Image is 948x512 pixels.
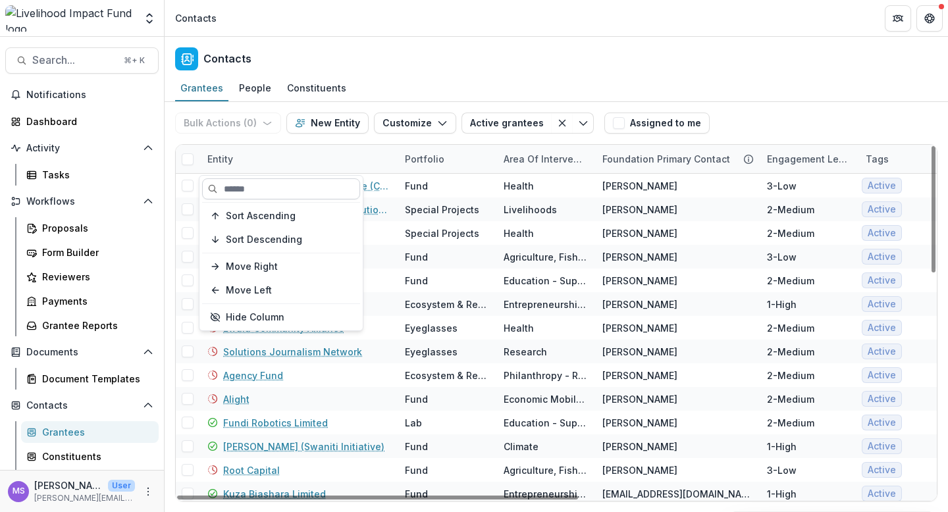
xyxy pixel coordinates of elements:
div: 2-Medium [767,369,814,382]
div: ⌘ + K [121,53,147,68]
div: [PERSON_NAME] [602,297,677,311]
span: Active [868,180,896,192]
a: Constituents [21,446,159,467]
div: [PERSON_NAME] [602,345,677,359]
span: Active [868,346,896,357]
a: Grantee Reports [21,315,159,336]
div: Fund [405,250,428,264]
div: Eyeglasses [405,321,458,335]
div: Constituents [282,78,352,97]
div: Tags [858,152,897,166]
span: Active [868,322,896,334]
button: Get Help [916,5,943,32]
div: Proposals [42,221,148,235]
div: Grantees [175,78,228,97]
div: Lab [405,416,422,430]
div: Engagement level [759,152,858,166]
p: [PERSON_NAME][EMAIL_ADDRESS][DOMAIN_NAME] [34,492,135,504]
button: Assigned to me [604,113,710,134]
div: Ecosystem & Regrantors [405,369,488,382]
div: Foundation Primary Contact [594,152,738,166]
a: People [234,76,276,101]
div: Agriculture, Fishing & Conservation [504,250,587,264]
div: Fund [405,440,428,453]
div: [PERSON_NAME] [602,274,677,288]
div: Education - Support for Education [504,416,587,430]
button: Active grantees [461,113,552,134]
button: Toggle menu [573,113,594,134]
div: Entrepreneurship - Business Support [504,487,587,501]
div: 3-Low [767,463,797,477]
span: Active [868,228,896,239]
span: Active [868,370,896,381]
p: [PERSON_NAME] [34,478,103,492]
div: 1-High [767,440,797,453]
div: 2-Medium [767,274,814,288]
span: Active [868,204,896,215]
button: Hide Column [202,307,360,328]
span: Active [868,251,896,263]
div: Grantees [42,425,148,439]
button: Sort Ascending [202,205,360,226]
span: Documents [26,347,138,358]
span: Active [868,299,896,310]
span: Active [868,465,896,476]
button: Open Activity [5,138,159,159]
h2: Contacts [203,53,251,65]
div: Portfolio [397,152,452,166]
div: People [234,78,276,97]
div: Engagement level [759,145,858,173]
img: Livelihood Impact Fund logo [5,5,135,32]
a: Kuza Biashara Limited [223,487,326,501]
a: Proposals [21,217,159,239]
div: Form Builder [42,245,148,259]
button: Sort Descending [202,229,360,250]
a: Root Capital [223,463,280,477]
div: [PERSON_NAME] [602,416,677,430]
a: Document Templates [21,368,159,390]
div: [PERSON_NAME] [602,369,677,382]
div: 2-Medium [767,203,814,217]
button: Move Right [202,256,360,277]
div: 3-Low [767,250,797,264]
div: [PERSON_NAME] [602,226,677,240]
div: Entity [199,145,397,173]
div: Area of intervention [496,145,594,173]
span: Contacts [26,400,138,411]
button: Move Left [202,280,360,301]
span: Notifications [26,90,153,101]
span: Activity [26,143,138,154]
button: Clear filter [552,113,573,134]
div: Education - Support for Education [504,274,587,288]
a: Dashboard [5,111,159,132]
div: 2-Medium [767,392,814,406]
div: Climate [504,440,539,453]
div: 1-High [767,487,797,501]
a: Fundi Robotics Limited [223,416,328,430]
button: Notifications [5,84,159,105]
div: Special Projects [405,226,479,240]
div: Special Projects [405,203,479,217]
div: Entrepreneurship - Business Support [504,297,587,311]
button: Partners [885,5,911,32]
div: Foundation Primary Contact [594,145,759,173]
div: Contacts [175,11,217,25]
span: Active [868,488,896,499]
div: Document Templates [42,372,148,386]
button: Open entity switcher [140,5,159,32]
div: [PERSON_NAME] [602,203,677,217]
div: Portfolio [397,145,496,173]
div: Health [504,179,534,193]
div: Constituents [42,449,148,463]
div: 2-Medium [767,321,814,335]
span: Search... [32,54,116,66]
div: Fund [405,179,428,193]
a: Grantees [21,421,159,443]
div: Grantee Reports [42,319,148,332]
div: [PERSON_NAME] [602,321,677,335]
div: Area of intervention [496,152,594,166]
div: Economic Mobility [504,392,587,406]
